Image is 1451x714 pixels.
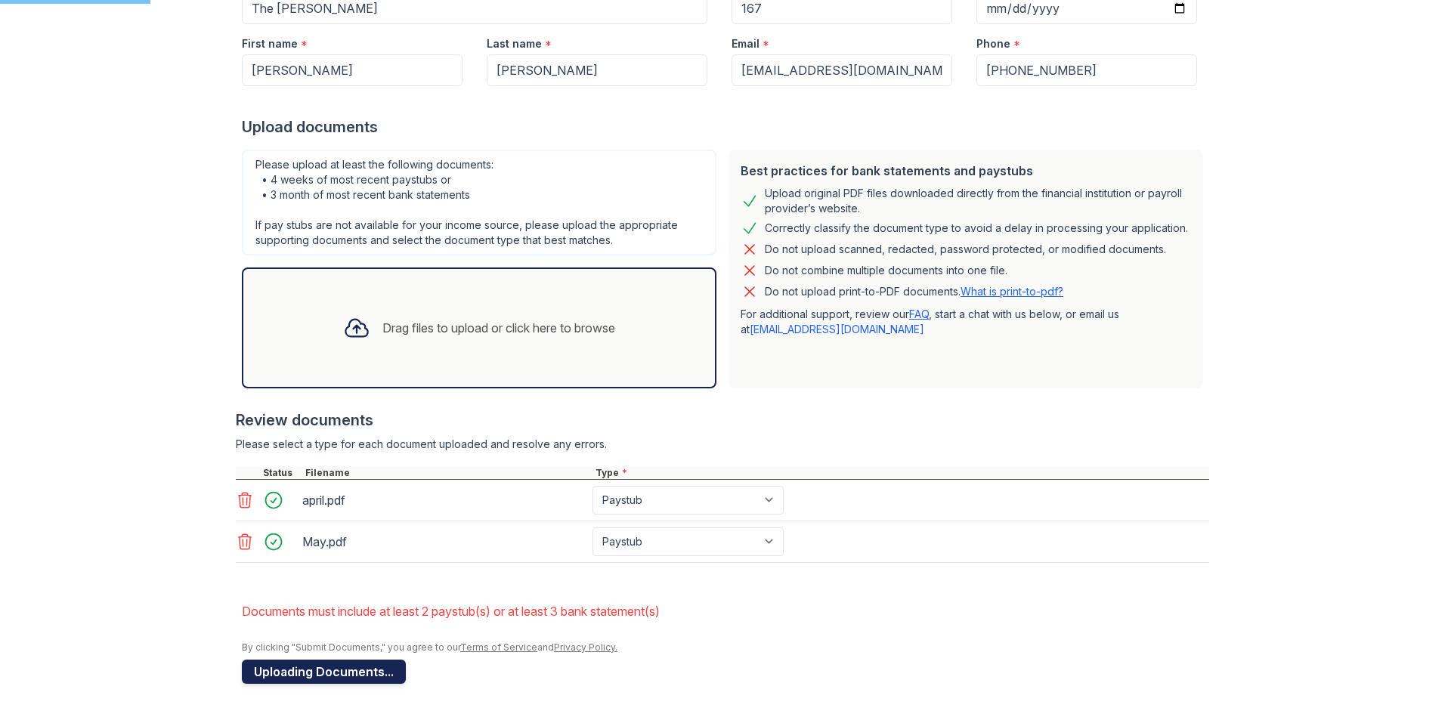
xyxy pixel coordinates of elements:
div: Upload documents [242,116,1209,138]
label: Last name [487,36,542,51]
div: Status [260,467,302,479]
label: Email [732,36,760,51]
div: Do not upload scanned, redacted, password protected, or modified documents. [765,240,1166,258]
p: For additional support, review our , start a chat with us below, or email us at [741,307,1191,337]
label: Phone [976,36,1010,51]
p: Do not upload print-to-PDF documents. [765,284,1063,299]
div: May.pdf [302,530,586,554]
a: What is print-to-pdf? [961,285,1063,298]
div: Review documents [236,410,1209,431]
div: By clicking "Submit Documents," you agree to our and [242,641,1209,654]
a: FAQ [909,308,929,320]
div: Please select a type for each document uploaded and resolve any errors. [236,437,1209,452]
div: Upload original PDF files downloaded directly from the financial institution or payroll provider’... [765,186,1191,216]
button: Uploading Documents... [242,660,406,684]
li: Documents must include at least 2 paystub(s) or at least 3 bank statement(s) [242,596,1209,626]
div: Filename [302,467,592,479]
div: Do not combine multiple documents into one file. [765,261,1007,280]
a: [EMAIL_ADDRESS][DOMAIN_NAME] [750,323,924,335]
div: Best practices for bank statements and paystubs [741,162,1191,180]
a: Privacy Policy. [554,641,617,653]
div: Please upload at least the following documents: • 4 weeks of most recent paystubs or • 3 month of... [242,150,716,255]
div: april.pdf [302,488,586,512]
div: Drag files to upload or click here to browse [382,319,615,337]
label: First name [242,36,298,51]
div: Type [592,467,1209,479]
a: Terms of Service [460,641,537,653]
div: Correctly classify the document type to avoid a delay in processing your application. [765,219,1188,237]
